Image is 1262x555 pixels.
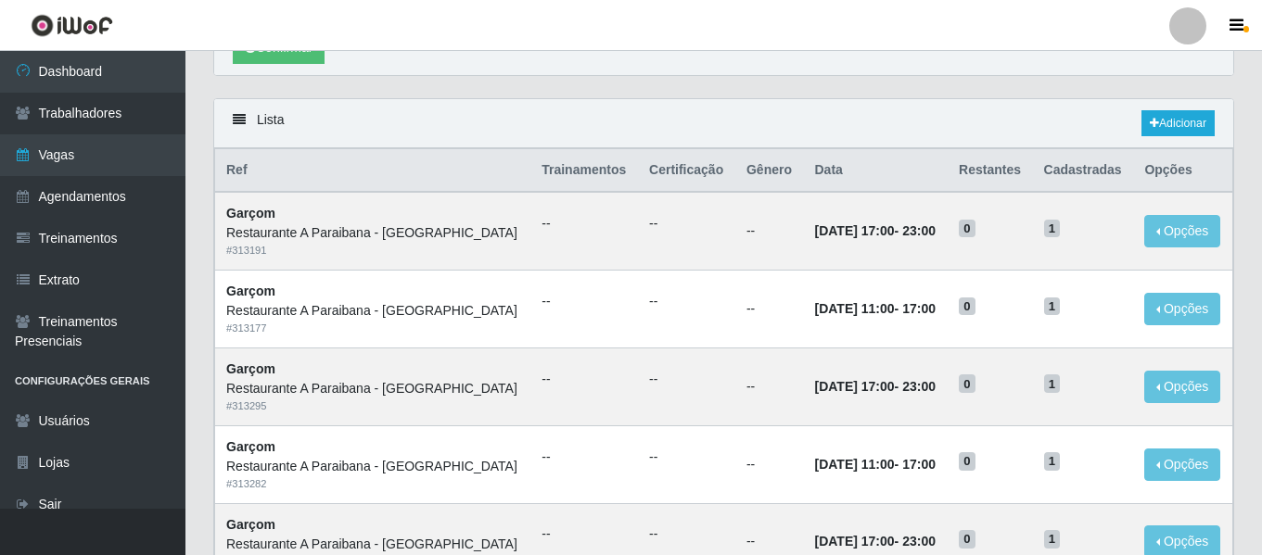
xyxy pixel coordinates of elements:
[959,452,975,471] span: 0
[226,517,275,532] strong: Garçom
[649,214,724,233] ul: --
[803,149,948,193] th: Data
[959,297,975,316] span: 0
[226,223,519,243] div: Restaurante A Paraibana - [GEOGRAPHIC_DATA]
[814,223,894,238] time: [DATE] 17:00
[226,398,519,414] div: # 313295
[814,534,935,549] strong: -
[735,192,804,270] td: --
[542,292,627,311] ul: --
[948,149,1033,193] th: Restantes
[814,223,935,238] strong: -
[1144,215,1220,247] button: Opções
[814,379,935,394] strong: -
[31,14,113,37] img: CoreUI Logo
[814,534,894,549] time: [DATE] 17:00
[226,379,519,398] div: Restaurante A Paraibana - [GEOGRAPHIC_DATA]
[1044,530,1061,549] span: 1
[902,223,936,238] time: 23:00
[1144,371,1220,403] button: Opções
[1133,149,1232,193] th: Opções
[226,206,275,221] strong: Garçom
[814,301,894,316] time: [DATE] 11:00
[530,149,638,193] th: Trainamentos
[226,321,519,336] div: # 313177
[1144,293,1220,325] button: Opções
[542,370,627,389] ul: --
[226,476,519,492] div: # 313282
[226,284,275,298] strong: Garçom
[542,524,627,544] ul: --
[649,524,724,544] ul: --
[1044,297,1061,316] span: 1
[735,149,804,193] th: Gênero
[959,220,975,238] span: 0
[902,301,936,316] time: 17:00
[902,379,936,394] time: 23:00
[735,425,804,503] td: --
[649,292,724,311] ul: --
[226,439,275,454] strong: Garçom
[226,301,519,321] div: Restaurante A Paraibana - [GEOGRAPHIC_DATA]
[902,457,936,472] time: 17:00
[959,374,975,393] span: 0
[542,448,627,467] ul: --
[226,457,519,476] div: Restaurante A Paraibana - [GEOGRAPHIC_DATA]
[649,448,724,467] ul: --
[214,99,1233,148] div: Lista
[1044,374,1061,393] span: 1
[226,535,519,554] div: Restaurante A Paraibana - [GEOGRAPHIC_DATA]
[959,530,975,549] span: 0
[735,271,804,348] td: --
[226,243,519,259] div: # 313191
[226,361,275,376] strong: Garçom
[638,149,735,193] th: Certificação
[1141,110,1215,136] a: Adicionar
[814,379,894,394] time: [DATE] 17:00
[735,347,804,425] td: --
[814,457,894,472] time: [DATE] 11:00
[1044,452,1061,471] span: 1
[649,370,724,389] ul: --
[902,534,936,549] time: 23:00
[542,214,627,233] ul: --
[1033,149,1134,193] th: Cadastradas
[814,457,935,472] strong: -
[1144,448,1220,481] button: Opções
[215,149,531,193] th: Ref
[814,301,935,316] strong: -
[1044,220,1061,238] span: 1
